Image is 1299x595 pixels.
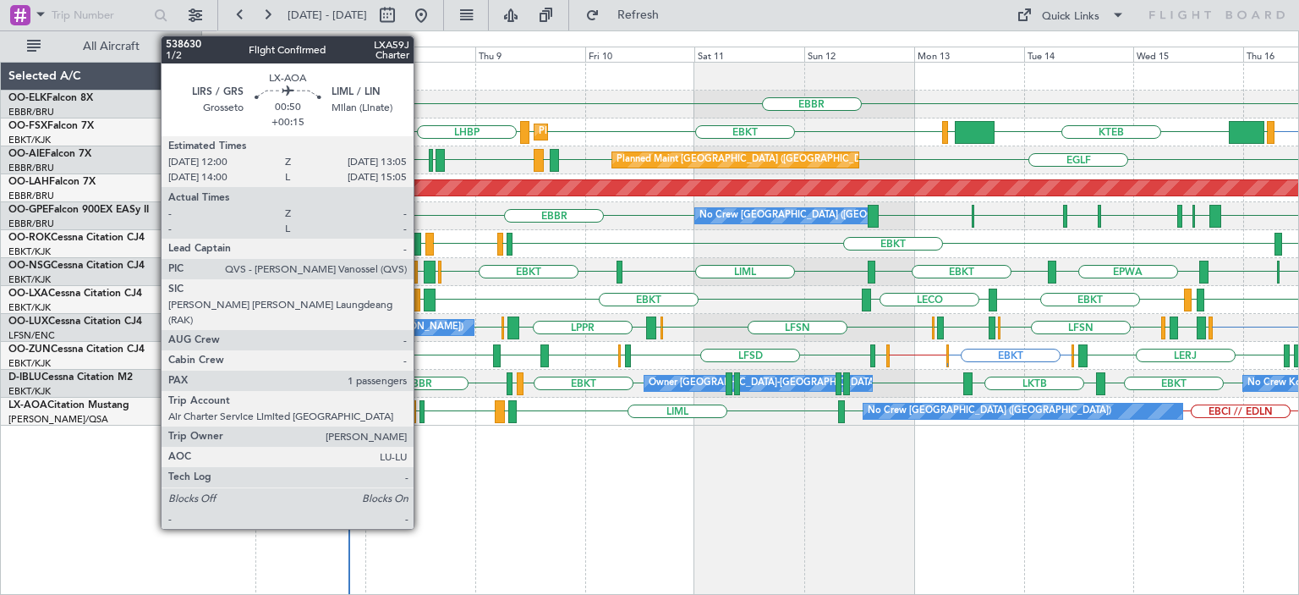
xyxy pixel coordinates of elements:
a: EBBR/BRU [8,162,54,174]
a: EBBR/BRU [8,218,54,230]
a: OO-ELKFalcon 8X [8,93,93,103]
div: Quick Links [1042,8,1099,25]
a: EBKT/KJK [8,245,51,258]
span: OO-LUX [8,317,48,327]
div: Planned Maint Kortrijk-[GEOGRAPHIC_DATA] [539,119,736,145]
span: D-IBLU [8,372,41,383]
span: [DATE] - [DATE] [288,8,367,23]
button: Quick Links [1008,2,1133,29]
a: LFSN/ENC [8,329,55,342]
span: OO-LAH [8,177,49,187]
a: OO-ZUNCessna Citation CJ4 [8,344,145,355]
a: D-IBLUCessna Citation M2 [8,372,133,383]
button: Refresh [578,2,679,29]
span: OO-LXA [8,289,48,299]
span: OO-AIE [8,149,45,159]
span: Refresh [603,9,674,21]
a: OO-AIEFalcon 7X [8,149,91,159]
span: OO-ROK [8,233,51,243]
span: OO-NSG [8,261,51,271]
span: All Aircraft [44,41,178,52]
a: OO-FSXFalcon 7X [8,121,94,131]
a: EBKT/KJK [8,273,51,286]
a: OO-GPEFalcon 900EX EASy II [8,205,149,215]
a: EBBR/BRU [8,190,54,202]
div: Wed 8 [365,47,475,62]
a: OO-LAHFalcon 7X [8,177,96,187]
div: Wed 15 [1133,47,1243,62]
div: Tue 14 [1024,47,1134,62]
div: Owner [GEOGRAPHIC_DATA]-[GEOGRAPHIC_DATA] [649,371,877,396]
div: Sun 12 [804,47,914,62]
div: Fri 10 [585,47,695,62]
span: OO-GPE [8,205,48,215]
a: EBKT/KJK [8,301,51,314]
div: Mon 13 [914,47,1024,62]
a: OO-LXACessna Citation CJ4 [8,289,142,299]
div: Tue 7 [255,47,365,62]
span: OO-ZUN [8,344,51,355]
a: OO-NSGCessna Citation CJ4 [8,261,145,271]
div: Thu 9 [475,47,585,62]
div: Planned Maint [GEOGRAPHIC_DATA] ([GEOGRAPHIC_DATA]) [617,147,883,173]
a: LX-AOACitation Mustang [8,400,129,410]
a: [PERSON_NAME]/QSA [8,413,108,426]
a: EBKT/KJK [8,134,51,146]
span: OO-ELK [8,93,47,103]
span: OO-FSX [8,121,47,131]
a: EBBR/BRU [8,106,54,118]
div: No Crew [GEOGRAPHIC_DATA] ([GEOGRAPHIC_DATA] National) [699,203,983,229]
span: LX-AOA [8,400,47,410]
div: No Crew [PERSON_NAME] ([PERSON_NAME]) [260,315,463,340]
button: All Aircraft [19,33,184,60]
div: No Crew [GEOGRAPHIC_DATA] ([GEOGRAPHIC_DATA]) [868,399,1111,424]
div: Sat 11 [694,47,804,62]
a: OO-ROKCessna Citation CJ4 [8,233,145,243]
input: Trip Number [52,3,149,28]
a: EBKT/KJK [8,385,51,398]
a: EBKT/KJK [8,357,51,370]
div: [DATE] [205,34,233,48]
a: OO-LUXCessna Citation CJ4 [8,317,142,327]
